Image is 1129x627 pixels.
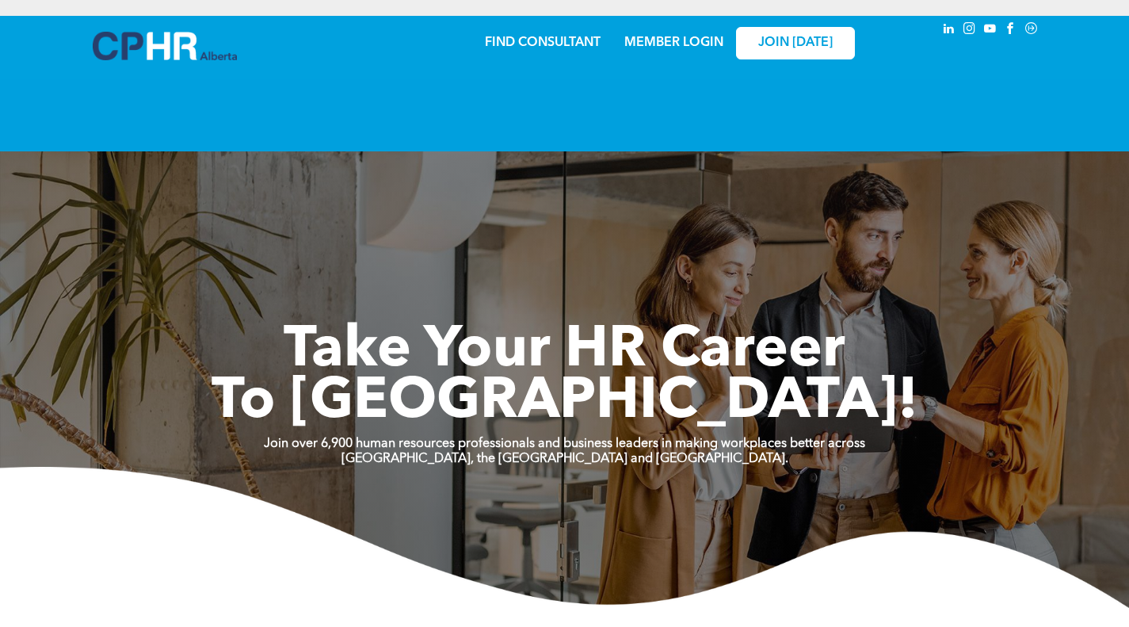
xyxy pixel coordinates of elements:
[341,453,788,465] strong: [GEOGRAPHIC_DATA], the [GEOGRAPHIC_DATA] and [GEOGRAPHIC_DATA].
[624,36,723,49] a: MEMBER LOGIN
[212,374,918,431] span: To [GEOGRAPHIC_DATA]!
[961,20,978,41] a: instagram
[1023,20,1040,41] a: Social network
[264,438,865,450] strong: Join over 6,900 human resources professionals and business leaders in making workplaces better ac...
[485,36,601,49] a: FIND CONSULTANT
[982,20,999,41] a: youtube
[1002,20,1020,41] a: facebook
[93,32,237,60] img: A blue and white logo for cp alberta
[284,323,845,380] span: Take Your HR Career
[736,27,855,59] a: JOIN [DATE]
[940,20,958,41] a: linkedin
[758,36,833,51] span: JOIN [DATE]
